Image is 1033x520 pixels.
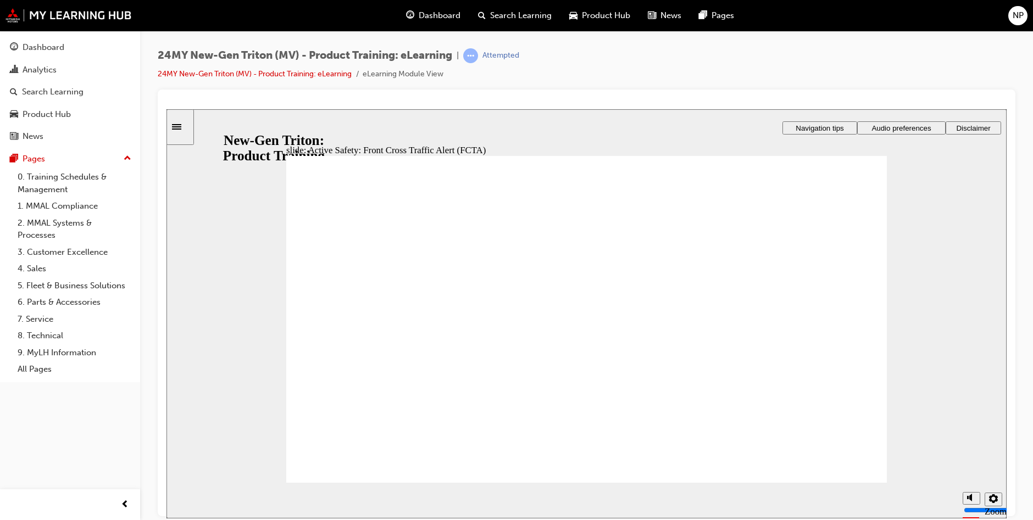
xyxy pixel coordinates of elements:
[818,383,836,397] button: Settings
[406,9,414,23] span: guage-icon
[660,9,681,22] span: News
[629,15,677,23] span: Navigation tips
[4,149,136,169] button: Pages
[490,9,552,22] span: Search Learning
[4,126,136,147] a: News
[4,35,136,149] button: DashboardAnalyticsSearch LearningProduct HubNews
[13,344,136,361] a: 9. MyLH Information
[13,294,136,311] a: 6. Parts & Accessories
[13,277,136,294] a: 5. Fleet & Business Solutions
[791,373,835,409] div: misc controls
[1013,9,1024,22] span: NP
[797,396,868,405] input: volume
[779,12,835,25] button: Disclaimer
[22,86,84,98] div: Search Learning
[616,12,691,25] button: Navigation tips
[1008,6,1028,25] button: NP
[124,152,131,166] span: up-icon
[648,9,656,23] span: news-icon
[4,37,136,58] a: Dashboard
[13,311,136,328] a: 7. Service
[121,498,129,512] span: prev-icon
[4,82,136,102] a: Search Learning
[10,154,18,164] span: pages-icon
[691,12,779,25] button: Audio preferences
[457,49,459,62] span: |
[363,68,443,81] li: eLearning Module View
[10,132,18,142] span: news-icon
[13,244,136,261] a: 3. Customer Excellence
[397,4,469,27] a: guage-iconDashboard
[10,110,18,120] span: car-icon
[13,260,136,277] a: 4. Sales
[13,215,136,244] a: 2. MMAL Systems & Processes
[4,104,136,125] a: Product Hub
[690,4,743,27] a: pages-iconPages
[23,41,64,54] div: Dashboard
[158,49,452,62] span: 24MY New-Gen Triton (MV) - Product Training: eLearning
[582,9,630,22] span: Product Hub
[23,130,43,143] div: News
[10,87,18,97] span: search-icon
[4,60,136,80] a: Analytics
[478,9,486,23] span: search-icon
[469,4,560,27] a: search-iconSearch Learning
[23,153,45,165] div: Pages
[158,69,352,79] a: 24MY New-Gen Triton (MV) - Product Training: eLearning
[10,65,18,75] span: chart-icon
[560,4,639,27] a: car-iconProduct Hub
[790,15,824,23] span: Disclaimer
[705,15,764,23] span: Audio preferences
[569,9,577,23] span: car-icon
[10,43,18,53] span: guage-icon
[13,361,136,378] a: All Pages
[5,8,132,23] img: mmal
[463,48,478,63] span: learningRecordVerb_ATTEMPT-icon
[13,169,136,198] a: 0. Training Schedules & Management
[699,9,707,23] span: pages-icon
[712,9,734,22] span: Pages
[818,397,840,429] label: Zoom to fit
[419,9,460,22] span: Dashboard
[796,383,814,395] button: Mute (Ctrl+Alt+M)
[13,327,136,344] a: 8. Technical
[23,108,71,121] div: Product Hub
[482,51,519,61] div: Attempted
[13,198,136,215] a: 1. MMAL Compliance
[639,4,690,27] a: news-iconNews
[23,64,57,76] div: Analytics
